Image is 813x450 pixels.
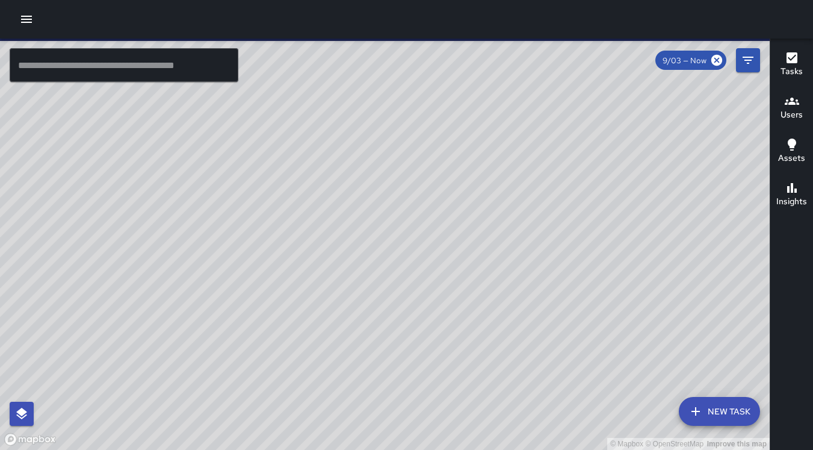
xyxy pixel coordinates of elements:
div: 9/03 — Now [655,51,726,70]
button: Insights [770,173,813,217]
button: Filters [736,48,760,72]
button: New Task [679,397,760,426]
h6: Assets [778,152,805,165]
button: Tasks [770,43,813,87]
span: 9/03 — Now [655,55,714,66]
h6: Users [781,108,803,122]
button: Assets [770,130,813,173]
h6: Tasks [781,65,803,78]
h6: Insights [776,195,807,208]
button: Users [770,87,813,130]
